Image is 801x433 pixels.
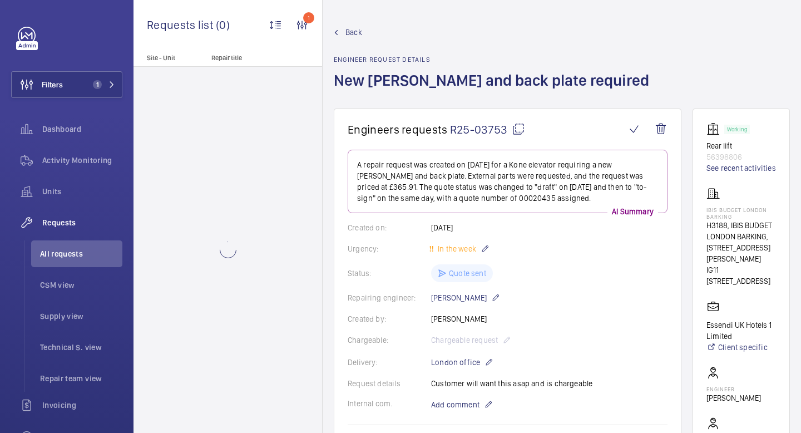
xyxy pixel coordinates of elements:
p: London office [431,356,493,369]
span: Back [345,27,362,38]
span: Units [42,186,122,197]
h1: New [PERSON_NAME] and back plate required [334,70,656,109]
span: CSM view [40,279,122,291]
p: Rear lift [706,140,776,151]
span: Requests [42,217,122,228]
span: Activity Monitoring [42,155,122,166]
span: Supply view [40,311,122,322]
p: AI Summary [607,206,658,217]
a: Client specific [706,342,776,353]
span: 1 [93,80,102,89]
span: Repair team view [40,373,122,384]
p: Working [727,127,747,131]
p: [PERSON_NAME] [431,291,500,304]
button: Filters1 [11,71,122,98]
p: Essendi UK Hotels 1 Limited [706,319,776,342]
p: Repair title [211,54,285,62]
span: Engineers requests [348,122,448,136]
img: elevator.svg [706,122,724,136]
p: A repair request was created on [DATE] for a Kone elevator requiring a new [PERSON_NAME] and back... [357,159,658,204]
span: Invoicing [42,400,122,411]
p: H3188, IBIS BUDGET LONDON BARKING, [STREET_ADDRESS][PERSON_NAME] [706,220,776,264]
span: In the week [436,244,476,253]
p: Engineer [706,386,761,392]
span: Filters [42,79,63,90]
span: R25-03753 [450,122,525,136]
span: Dashboard [42,124,122,135]
p: IG11 [STREET_ADDRESS] [706,264,776,287]
span: Requests list [147,18,216,32]
p: IBIS BUDGET LONDON BARKING [706,206,776,220]
span: Add comment [431,399,479,410]
a: See recent activities [706,163,776,174]
p: [PERSON_NAME] [706,392,761,404]
span: All requests [40,248,122,259]
p: Site - Unit [133,54,207,62]
p: 56398806 [706,151,776,163]
h2: Engineer request details [334,56,656,63]
span: Technical S. view [40,342,122,353]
